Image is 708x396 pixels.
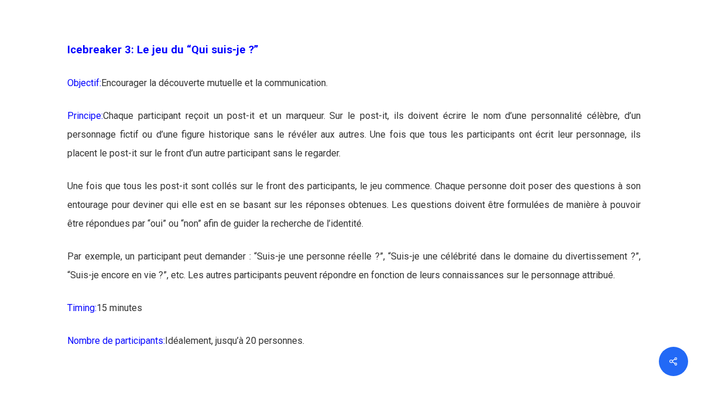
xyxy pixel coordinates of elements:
p: Une fois que tous les post-it sont collés sur le front des participants, le jeu commence. Chaque ... [67,177,640,247]
p: Idéalement, jusqu’à 20 personnes. [67,332,640,364]
span: Icebreaker 3: Le jeu du “Qui suis-je ?” [67,43,259,56]
span: Principe: [67,110,103,121]
span: Timing: [67,302,97,313]
p: 15 minutes [67,299,640,332]
p: Encourager la découverte mutuelle et la communication. [67,74,640,107]
span: Objectif: [67,77,101,88]
p: Chaque participant reçoit un post-it et un marqueur. Sur le post-it, ils doivent écrire le nom d’... [67,107,640,177]
span: Nombre de participants: [67,335,165,346]
p: Par exemple, un participant peut demander : “Suis-je une personne réelle ?”, “Suis-je une célébri... [67,247,640,299]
